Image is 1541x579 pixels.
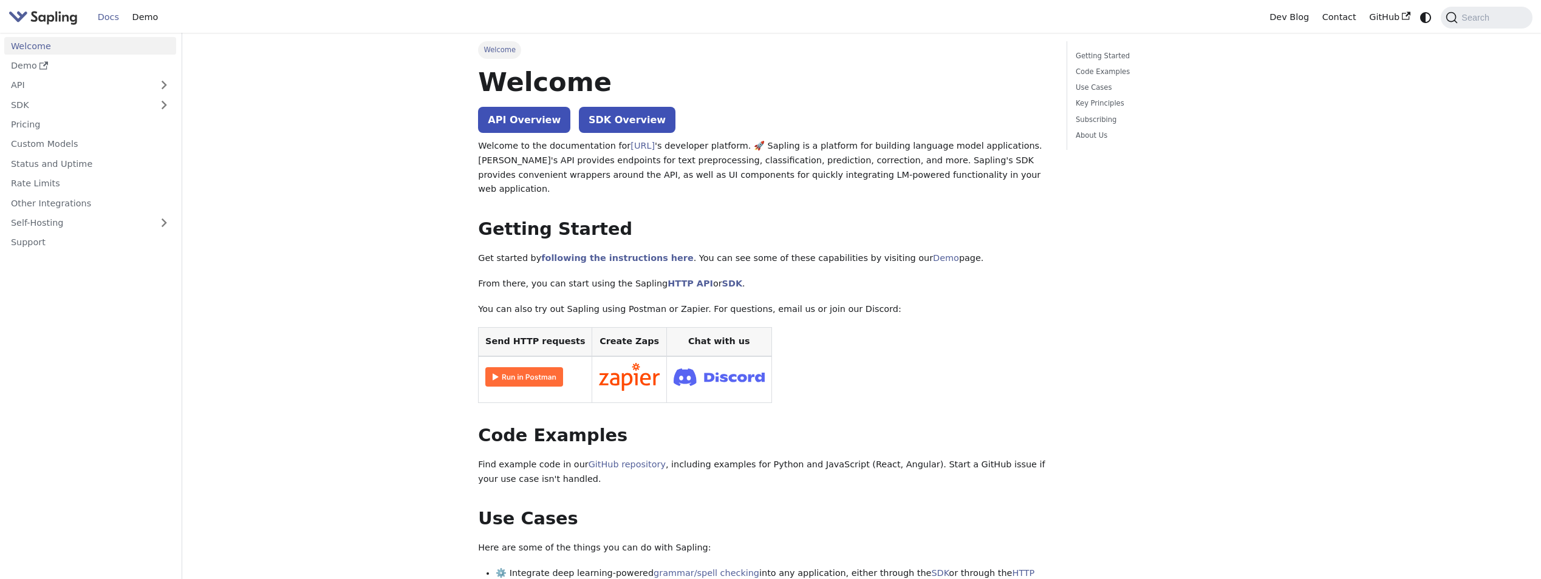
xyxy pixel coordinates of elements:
a: [URL] [630,141,655,151]
a: HTTP API [668,279,713,288]
button: Search (Command+K) [1441,7,1532,29]
a: Status and Uptime [4,155,176,172]
a: Contact [1316,8,1363,27]
img: Run in Postman [485,367,563,387]
h2: Getting Started [478,218,1049,240]
a: About Us [1076,130,1240,141]
a: Demo [126,8,165,27]
a: Dev Blog [1263,8,1315,27]
th: Send HTTP requests [479,328,592,356]
a: Sapling.aiSapling.ai [9,8,82,26]
p: Welcome to the documentation for 's developer platform. 🚀 Sapling is a platform for building lang... [478,139,1049,197]
a: Code Examples [1076,66,1240,78]
p: Find example code in our , including examples for Python and JavaScript (React, Angular). Start a... [478,458,1049,487]
img: Sapling.ai [9,8,78,26]
a: Use Cases [1076,82,1240,93]
a: SDK [4,96,152,113]
p: Get started by . You can see some of these capabilities by visiting our page. [478,251,1049,266]
button: Expand sidebar category 'SDK' [152,96,176,113]
button: Switch between dark and light mode (currently system mode) [1417,8,1435,26]
a: following the instructions here [541,253,693,263]
a: Demo [933,253,959,263]
span: Search [1458,13,1497,22]
a: Key Principles [1076,98,1240,109]
a: SDK [931,568,949,578]
span: Welcome [478,41,521,58]
a: API Overview [478,107,570,133]
a: Rate Limits [4,175,176,192]
a: GitHub repository [589,459,666,469]
a: Demo [4,57,176,75]
img: Connect in Zapier [599,363,660,391]
th: Create Zaps [592,328,667,356]
a: SDK [722,279,742,288]
a: Docs [91,8,126,27]
a: Self-Hosting [4,214,176,232]
a: Subscribing [1076,114,1240,126]
a: Pricing [4,116,176,134]
p: You can also try out Sapling using Postman or Zapier. For questions, email us or join our Discord: [478,302,1049,317]
a: GitHub [1362,8,1416,27]
a: Other Integrations [4,194,176,212]
p: Here are some of the things you can do with Sapling: [478,541,1049,555]
a: Custom Models [4,135,176,153]
a: grammar/spell checking [654,568,759,578]
p: From there, you can start using the Sapling or . [478,277,1049,291]
a: Getting Started [1076,50,1240,62]
a: SDK Overview [579,107,675,133]
a: API [4,76,152,94]
h1: Welcome [478,66,1049,98]
h2: Use Cases [478,508,1049,530]
a: Welcome [4,37,176,55]
nav: Breadcrumbs [478,41,1049,58]
img: Join Discord [674,365,765,390]
a: Support [4,234,176,251]
button: Expand sidebar category 'API' [152,76,176,94]
h2: Code Examples [478,425,1049,447]
th: Chat with us [666,328,771,356]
